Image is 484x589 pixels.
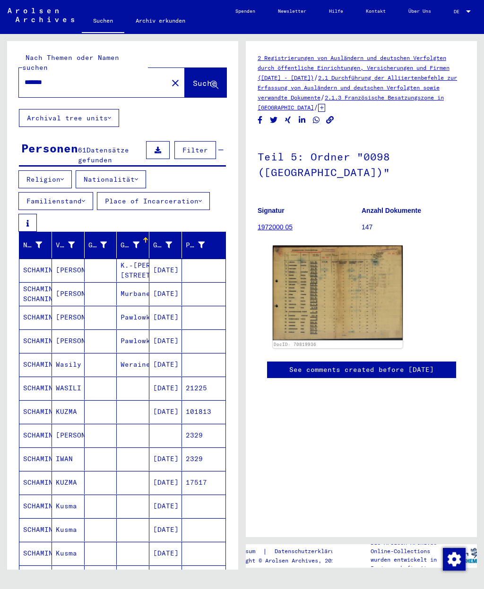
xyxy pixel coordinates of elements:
mat-cell: SCHAMIN [19,447,52,471]
mat-cell: KUZMA [52,400,85,423]
mat-cell: SCHAMIN [19,424,52,447]
mat-cell: SCHAMIN SCHANIN [19,282,52,305]
mat-header-cell: Geburtsdatum [149,232,182,258]
p: Copyright © Arolsen Archives, 2021 [225,556,352,565]
a: Datenschutzerklärung [267,547,352,556]
mat-cell: [PERSON_NAME] [52,282,85,305]
button: Familienstand [18,192,93,210]
div: Geburt‏ [121,237,151,252]
mat-cell: [DATE] [149,282,182,305]
mat-cell: [PERSON_NAME] [52,424,85,447]
button: Clear [166,73,185,92]
img: 001.jpg [273,245,403,340]
mat-header-cell: Geburt‏ [117,232,149,258]
button: Share on LinkedIn [297,114,307,126]
b: Anzahl Dokumente [362,207,421,214]
mat-cell: [DATE] [149,565,182,589]
mat-cell: Kusma [52,518,85,541]
mat-cell: WASILI [52,377,85,400]
mat-cell: Weraine [117,353,149,376]
a: See comments created before [DATE] [289,365,434,375]
p: 147 [362,222,465,232]
button: Place of Incarceration [97,192,210,210]
mat-cell: SCHAMIN [19,495,52,518]
mat-cell: 2329 [182,424,225,447]
span: Filter [182,146,208,154]
mat-label: Nach Themen oder Namen suchen [22,53,119,72]
mat-cell: [DATE] [149,471,182,494]
mat-cell: SCHAMIN [19,259,52,282]
p: Die Arolsen Archives Online-Collections [371,539,448,555]
mat-cell: SCHAMIN [19,471,52,494]
div: Geburt‏ [121,240,139,250]
span: Suche [193,78,216,88]
mat-cell: [DATE] [149,259,182,282]
mat-header-cell: Prisoner # [182,232,225,258]
mat-cell: SCHAMIN [19,353,52,376]
mat-cell: Murbanek [117,282,149,305]
mat-cell: [DATE] [149,400,182,423]
div: Geburtsname [88,240,107,250]
div: Vorname [56,240,75,250]
mat-cell: Kusma [52,495,85,518]
img: Zustimmung ändern [443,548,466,571]
div: Personen [21,140,78,157]
mat-icon: close [170,77,181,89]
mat-cell: SCHAMIN [19,400,52,423]
mat-cell: KIRIMSADE [19,565,52,589]
div: Nachname [23,237,54,252]
mat-cell: Pawlowka [117,306,149,329]
mat-cell: SCHAMIN [19,329,52,353]
mat-cell: Wasily [52,353,85,376]
mat-cell: 101813 [182,400,225,423]
mat-cell: [DATE] [149,306,182,329]
mat-cell: Schamin [52,565,85,589]
span: / [314,73,318,82]
span: / [320,93,325,101]
div: Geburtsdatum [153,240,172,250]
a: 2.1 Durchführung der Alliiertenbefehle zur Erfassung von Ausländern und deutschen Verfolgten sowi... [258,74,457,101]
button: Suche [185,68,226,97]
button: Share on WhatsApp [311,114,321,126]
mat-header-cell: Nachname [19,232,52,258]
p: wurden entwickelt in Partnerschaft mit [371,555,448,572]
a: 2 Registrierungen von Ausländern und deutschen Verfolgten durch öffentliche Einrichtungen, Versic... [258,54,449,81]
mat-cell: K.-[PERSON_NAME][STREET_ADDRESS] [117,259,149,282]
button: Share on Xing [283,114,293,126]
mat-cell: 21225 [182,377,225,400]
mat-cell: Pawlowka [117,329,149,353]
div: Geburtsname [88,237,119,252]
button: Share on Twitter [269,114,279,126]
img: Arolsen_neg.svg [8,8,74,22]
button: Filter [174,141,216,159]
div: Vorname [56,237,86,252]
mat-cell: [DATE] [149,518,182,541]
b: Signatur [258,207,285,214]
div: Prisoner # [186,237,216,252]
a: DocID: 70819936 [274,342,316,347]
div: Prisoner # [186,240,205,250]
mat-cell: [DATE] [149,542,182,565]
mat-cell: SCHAMIN [19,306,52,329]
span: DE [454,9,464,14]
a: 2.1.3 Französische Besatzungszone in [GEOGRAPHIC_DATA] [258,94,444,111]
span: 61 [78,146,86,154]
mat-cell: 17517 [182,471,225,494]
div: Geburtsdatum [153,237,184,252]
button: Copy link [325,114,335,126]
mat-cell: SCHAMIN [19,542,52,565]
span: Datensätze gefunden [78,146,129,164]
mat-cell: [DATE] [149,447,182,471]
button: Nationalität [76,170,146,188]
mat-cell: [DATE] [149,329,182,353]
mat-header-cell: Geburtsname [85,232,117,258]
button: Archival tree units [19,109,119,127]
mat-cell: [PERSON_NAME] [52,306,85,329]
mat-cell: KUZMA [52,471,85,494]
mat-cell: IWAN [52,447,85,471]
span: / [314,103,318,111]
mat-cell: SCHAMIN [19,377,52,400]
mat-cell: [DATE] [149,353,182,376]
mat-cell: [DATE] [149,377,182,400]
mat-header-cell: Vorname [52,232,85,258]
